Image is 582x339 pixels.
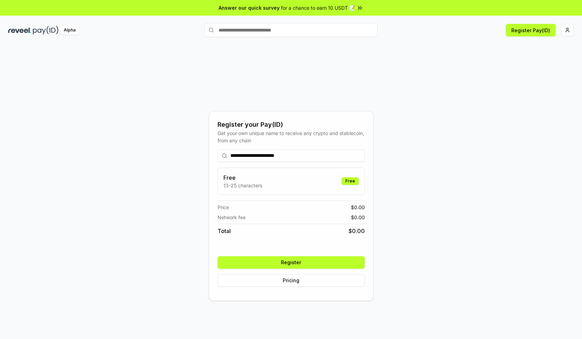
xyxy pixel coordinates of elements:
span: for a chance to earn 10 USDT 📝 [281,4,355,11]
button: Register [218,256,365,269]
div: Alpha [60,26,79,35]
button: Pricing [218,274,365,287]
span: Price [218,204,229,211]
img: reveel_dark [8,26,32,35]
span: Answer our quick survey [219,4,280,11]
div: Register your Pay(ID) [218,120,365,130]
p: 13-25 characters [223,182,262,189]
span: Total [218,227,231,235]
h3: Free [223,173,262,182]
div: Free [342,177,359,185]
div: Get your own unique name to receive any crypto and stablecoin, from any chain [218,130,365,144]
button: Register Pay(ID) [506,24,556,36]
img: pay_id [33,26,59,35]
span: $ 0.00 [349,227,365,235]
span: Network fee [218,214,246,221]
span: $ 0.00 [351,204,365,211]
span: $ 0.00 [351,214,365,221]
